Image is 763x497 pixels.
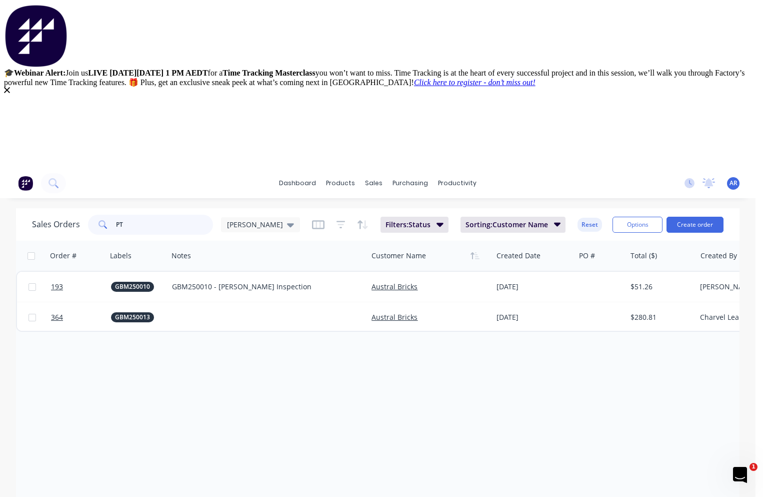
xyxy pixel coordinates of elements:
button: Options [612,217,662,233]
div: sales [360,176,387,191]
span: AR [729,179,737,188]
span: 364 [51,312,63,322]
div: Close [4,87,759,162]
div: $280.81 [630,312,689,322]
div: Intercom [4,4,759,162]
a: Austral Bricks [371,312,417,322]
a: Click here to register - don’t miss out! [414,78,535,87]
img: Factory [18,176,33,191]
input: Search... [116,215,213,235]
button: Create order [666,217,723,233]
div: Open Intercom Messenger [4,4,20,32]
span: GBM250013 [115,312,150,322]
div: purchasing [387,176,433,191]
b: Time Tracking Masterclass [222,69,315,77]
div: Intercom messenger [4,4,759,162]
button: Filters:Status [380,217,448,233]
button: Reset [577,218,602,232]
div: $51.26 [630,282,689,292]
button: GBM250010 [111,282,154,292]
span: 193 [51,282,63,292]
span: Filters: Status [385,220,430,230]
img: Profile image for Team [4,4,68,68]
b: 🎓Webinar Alert: [4,69,65,77]
button: GBM250013 [111,312,154,322]
div: [DATE] [496,282,571,292]
div: Notes [171,251,191,261]
div: Created Date [496,251,540,261]
div: Join us for a you won’t want to miss. Time Tracking is at the heart of every successful project a... [4,68,759,87]
div: Created By [700,251,737,261]
iframe: Intercom live chat [729,463,753,487]
a: Austral Bricks [371,282,417,291]
a: dashboard [274,176,321,191]
span: [PERSON_NAME] [227,219,283,230]
div: Intercom [4,4,20,32]
span: GBM250010 [115,282,150,292]
div: Intercom messenger [4,4,20,32]
button: Sorting:Customer Name [460,217,566,233]
div: GBM250010 - [PERSON_NAME] Inspection [172,282,354,292]
a: 193 [51,272,111,302]
b: LIVE [DATE][DATE] 1 PM AEDT [88,69,207,77]
h1: Sales Orders [32,220,80,229]
div: productivity [433,176,481,191]
div: [DATE] [496,312,571,322]
div: Customer Name [371,251,426,261]
span: Sorting: Customer Name [465,220,548,230]
div: Total ($) [630,251,657,261]
a: 364 [51,302,111,332]
span: 1 [749,463,757,471]
div: products [321,176,360,191]
div: Labels [110,251,131,261]
div: Order # [50,251,76,261]
div: PO # [579,251,595,261]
